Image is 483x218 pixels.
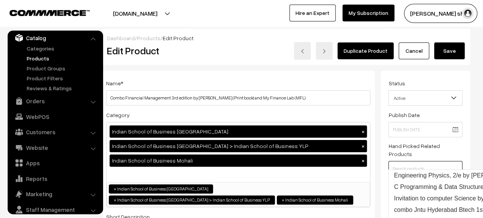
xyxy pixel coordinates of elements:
span: × [114,185,116,192]
a: Reports [10,172,100,185]
input: Publish Date [388,122,462,137]
a: Orders [10,94,100,108]
a: Hire an Expert [289,5,336,21]
a: Product Filters [25,74,100,82]
span: × [114,197,116,203]
span: Active [389,91,462,105]
a: Duplicate Product [338,42,394,59]
div: Indian School of Business [GEOGRAPHIC_DATA] > Indian School of Business YLP [110,140,367,152]
a: WebPOS [10,110,100,124]
div: Indian School of Business [GEOGRAPHIC_DATA] [110,125,367,138]
a: Dashboard [107,35,135,41]
input: Search products [388,161,462,176]
img: user [462,8,473,19]
label: Hand Picked Related Products [388,142,462,158]
img: COMMMERCE [10,10,90,16]
a: COMMMERCE [10,8,76,17]
a: Catalog [10,31,100,45]
h2: Edit Product [107,45,249,57]
span: Active [388,90,462,106]
a: Staff Management [10,203,100,216]
img: right-arrow.png [322,49,326,54]
button: [DOMAIN_NAME] [86,4,184,23]
button: Save [434,42,465,59]
a: Marketing [10,187,100,201]
li: Indian School of Business Hyderabad [109,184,213,194]
a: My Subscription [342,5,394,21]
img: left-arrow.png [300,49,305,54]
a: Reviews & Ratings [25,84,100,92]
li: Indian School of Business Hyderabad > Indian School of Business YLP [109,195,275,205]
label: Status [388,79,405,87]
a: Customers [10,125,100,139]
button: × [360,143,367,150]
button: × [360,157,367,164]
div: / / [107,34,465,42]
span: × [282,197,284,203]
a: Product Groups [25,64,100,72]
button: × [360,128,367,135]
a: Website [10,141,100,155]
li: Indian School of Business Mohali [277,195,353,205]
a: Products [25,54,100,62]
a: Cancel [399,42,429,59]
input: Name [106,90,370,106]
label: Publish Date [388,111,419,119]
label: Category [106,111,130,119]
span: Edit Product [163,35,194,41]
div: Indian School of Business Mohali [110,155,367,167]
a: Products [137,35,160,41]
label: Name [106,79,123,87]
button: [PERSON_NAME] sha… [404,4,477,23]
a: Apps [10,156,100,170]
a: Categories [25,44,100,52]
